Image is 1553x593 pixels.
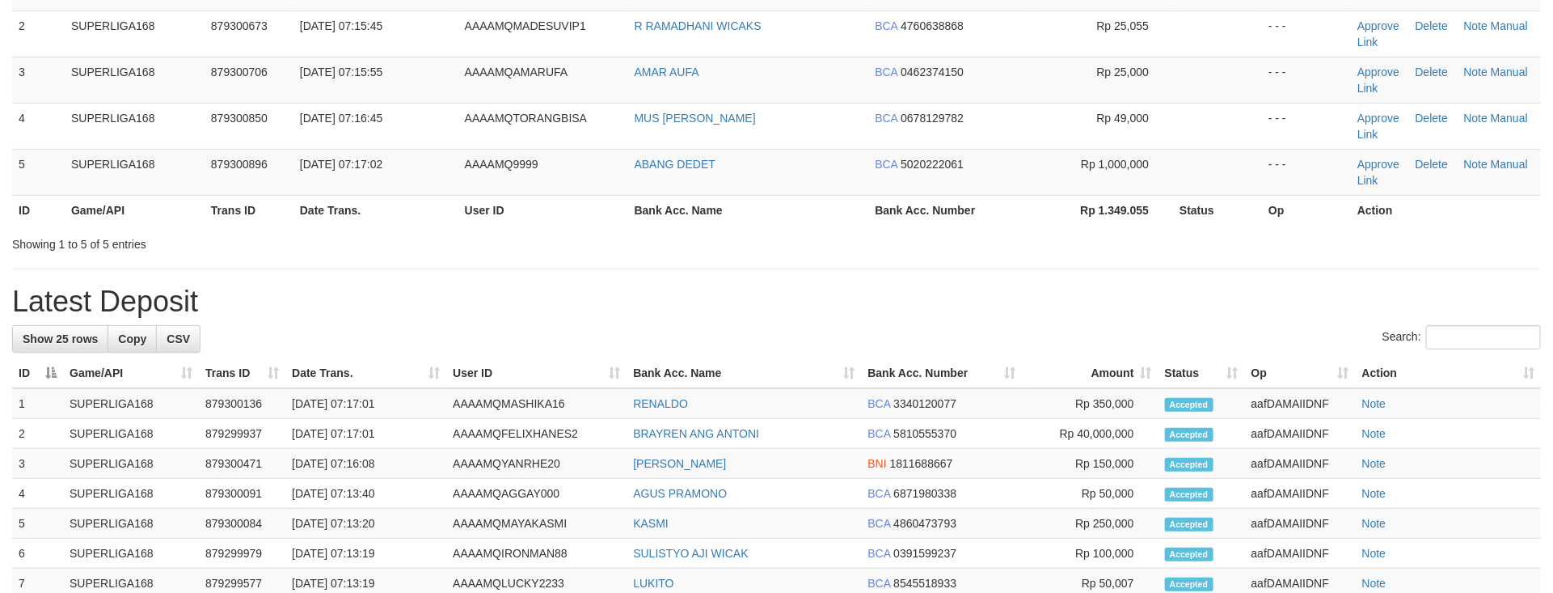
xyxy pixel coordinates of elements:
[12,103,65,149] td: 4
[285,449,446,479] td: [DATE] 07:16:08
[65,57,205,103] td: SUPERLIGA168
[868,487,891,500] span: BCA
[1165,488,1213,502] span: Accepted
[465,158,538,171] span: AAAAMQ9999
[868,427,891,440] span: BCA
[1464,158,1488,171] a: Note
[1081,158,1149,171] span: Rp 1,000,000
[1357,112,1399,125] a: Approve
[12,11,65,57] td: 2
[199,419,285,449] td: 879299937
[1464,66,1488,78] a: Note
[1362,427,1386,440] a: Note
[633,427,759,440] a: BRAYREN ANG ANTONI
[199,358,285,388] th: Trans ID: activate to sort column ascending
[12,539,63,569] td: 6
[446,449,627,479] td: AAAAMQYANRHE20
[875,19,897,32] span: BCA
[1357,66,1528,95] a: Manual Link
[1357,112,1528,141] a: Manual Link
[901,66,964,78] span: Copy 0462374150 to clipboard
[1245,449,1356,479] td: aafDAMAIIDNF
[12,325,108,353] a: Show 25 rows
[901,19,964,32] span: Copy 4760638868 to clipboard
[635,158,715,171] a: ABANG DEDET
[901,158,964,171] span: Copy 5020222061 to clipboard
[300,66,382,78] span: [DATE] 07:15:55
[1357,158,1528,187] a: Manual Link
[1245,479,1356,509] td: aafDAMAIIDNF
[875,112,897,125] span: BCA
[293,195,458,225] th: Date Trans.
[868,517,891,530] span: BCA
[12,358,63,388] th: ID: activate to sort column descending
[1351,195,1541,225] th: Action
[890,457,953,470] span: Copy 1811688667 to clipboard
[1416,19,1448,32] a: Delete
[1245,358,1356,388] th: Op: activate to sort column ascending
[12,449,63,479] td: 3
[1245,388,1356,419] td: aafDAMAIIDNF
[12,57,65,103] td: 3
[1362,457,1386,470] a: Note
[446,509,627,539] td: AAAAMQMAYAKASMI
[1158,358,1245,388] th: Status: activate to sort column ascending
[1357,66,1399,78] a: Approve
[63,449,199,479] td: SUPERLIGA168
[446,388,627,419] td: AAAAMQMASHIKA16
[1262,57,1351,103] td: - - -
[1416,112,1448,125] a: Delete
[1097,19,1150,32] span: Rp 25,055
[446,358,627,388] th: User ID: activate to sort column ascending
[12,419,63,449] td: 2
[108,325,157,353] a: Copy
[627,358,861,388] th: Bank Acc. Name: activate to sort column ascending
[1262,103,1351,149] td: - - -
[199,479,285,509] td: 879300091
[1023,539,1158,569] td: Rp 100,000
[118,333,146,345] span: Copy
[868,457,887,470] span: BNI
[1245,539,1356,569] td: aafDAMAIIDNF
[211,66,268,78] span: 879300706
[633,457,726,470] a: [PERSON_NAME]
[1165,458,1213,472] span: Accepted
[893,487,956,500] span: Copy 6871980338 to clipboard
[465,66,568,78] span: AAAAMQAMARUFA
[458,195,628,225] th: User ID
[862,358,1023,388] th: Bank Acc. Number: activate to sort column ascending
[63,419,199,449] td: SUPERLIGA168
[65,11,205,57] td: SUPERLIGA168
[199,509,285,539] td: 879300084
[893,397,956,410] span: Copy 3340120077 to clipboard
[1165,578,1213,591] span: Accepted
[868,547,891,560] span: BCA
[1023,358,1158,388] th: Amount: activate to sort column ascending
[1097,112,1150,125] span: Rp 49,000
[285,479,446,509] td: [DATE] 07:13:40
[285,358,446,388] th: Date Trans.: activate to sort column ascending
[868,577,891,590] span: BCA
[199,449,285,479] td: 879300471
[633,517,669,530] a: KASMI
[1023,509,1158,539] td: Rp 250,000
[1023,479,1158,509] td: Rp 50,000
[211,112,268,125] span: 879300850
[63,509,199,539] td: SUPERLIGA168
[1362,577,1386,590] a: Note
[446,479,627,509] td: AAAAMQAGGAY000
[1165,548,1213,561] span: Accepted
[868,397,891,410] span: BCA
[300,158,382,171] span: [DATE] 07:17:02
[1262,11,1351,57] td: - - -
[63,388,199,419] td: SUPERLIGA168
[633,547,748,560] a: SULISTYO AJI WICAK
[1416,66,1448,78] a: Delete
[1357,158,1399,171] a: Approve
[1357,19,1528,49] a: Manual Link
[12,230,635,252] div: Showing 1 to 5 of 5 entries
[65,195,205,225] th: Game/API
[1357,19,1399,32] a: Approve
[285,419,446,449] td: [DATE] 07:17:01
[12,388,63,419] td: 1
